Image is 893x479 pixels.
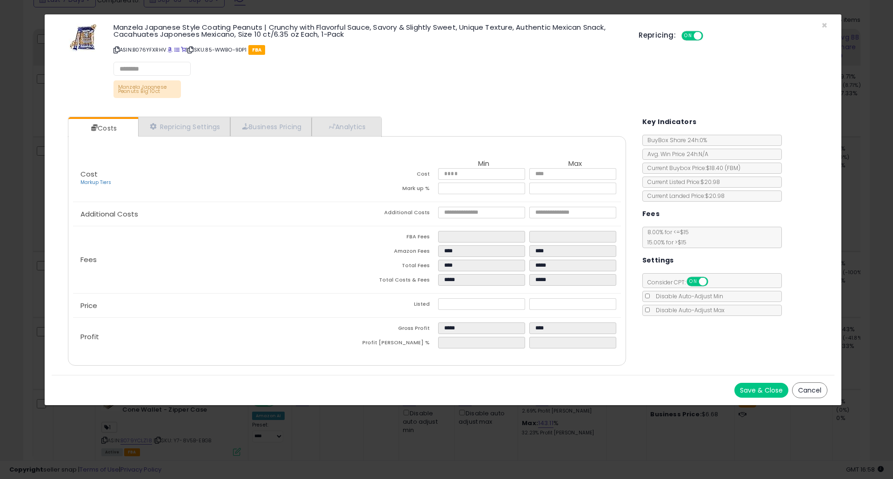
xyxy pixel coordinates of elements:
[687,278,699,286] span: ON
[248,45,266,55] span: FBA
[312,117,380,136] a: Analytics
[73,210,347,218] p: Additional Costs
[68,119,137,138] a: Costs
[113,42,625,57] p: ASIN: B076YFXRHV | SKU: 85-WWBO-9DP1
[347,245,438,260] td: Amazon Fees
[181,46,186,53] a: Your listing only
[347,183,438,197] td: Mark up %
[734,383,788,398] button: Save & Close
[347,260,438,274] td: Total Fees
[706,164,740,172] span: $18.40
[821,19,827,32] span: ×
[529,160,620,168] th: Max
[113,24,625,38] h3: Manzela Japanese Style Coating Peanuts | Crunchy with Flavorful Sauce, Savory & Slightly Sweet, U...
[167,46,173,53] a: BuyBox page
[73,333,347,341] p: Profit
[347,231,438,245] td: FBA Fees
[347,168,438,183] td: Cost
[642,208,660,220] h5: Fees
[113,80,181,98] p: Manzela Japanese Peanuts Big 10ct
[347,298,438,313] td: Listed
[138,117,230,136] a: Repricing Settings
[643,192,725,200] span: Current Landed Price: $20.98
[80,179,111,186] a: Markup Tiers
[438,160,529,168] th: Min
[643,178,720,186] span: Current Listed Price: $20.98
[69,24,97,52] img: 514o7G7OjLL._SL60_.jpg
[651,292,723,300] span: Disable Auto-Adjust Min
[73,171,347,186] p: Cost
[347,322,438,337] td: Gross Profit
[643,136,707,144] span: BuyBox Share 24h: 0%
[174,46,180,53] a: All offer listings
[643,164,740,172] span: Current Buybox Price:
[643,278,720,286] span: Consider CPT:
[73,256,347,263] p: Fees
[792,382,827,398] button: Cancel
[230,117,312,136] a: Business Pricing
[706,278,721,286] span: OFF
[643,238,686,246] span: 15.00 % for > $15
[643,228,689,246] span: 8.00 % for <= $15
[651,306,725,314] span: Disable Auto-Adjust Max
[725,164,740,172] span: ( FBM )
[347,207,438,221] td: Additional Costs
[682,32,694,40] span: ON
[639,32,676,39] h5: Repricing:
[702,32,717,40] span: OFF
[642,255,674,266] h5: Settings
[347,337,438,351] td: Profit [PERSON_NAME] %
[347,274,438,289] td: Total Costs & Fees
[642,116,697,128] h5: Key Indicators
[643,150,708,158] span: Avg. Win Price 24h: N/A
[73,302,347,309] p: Price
